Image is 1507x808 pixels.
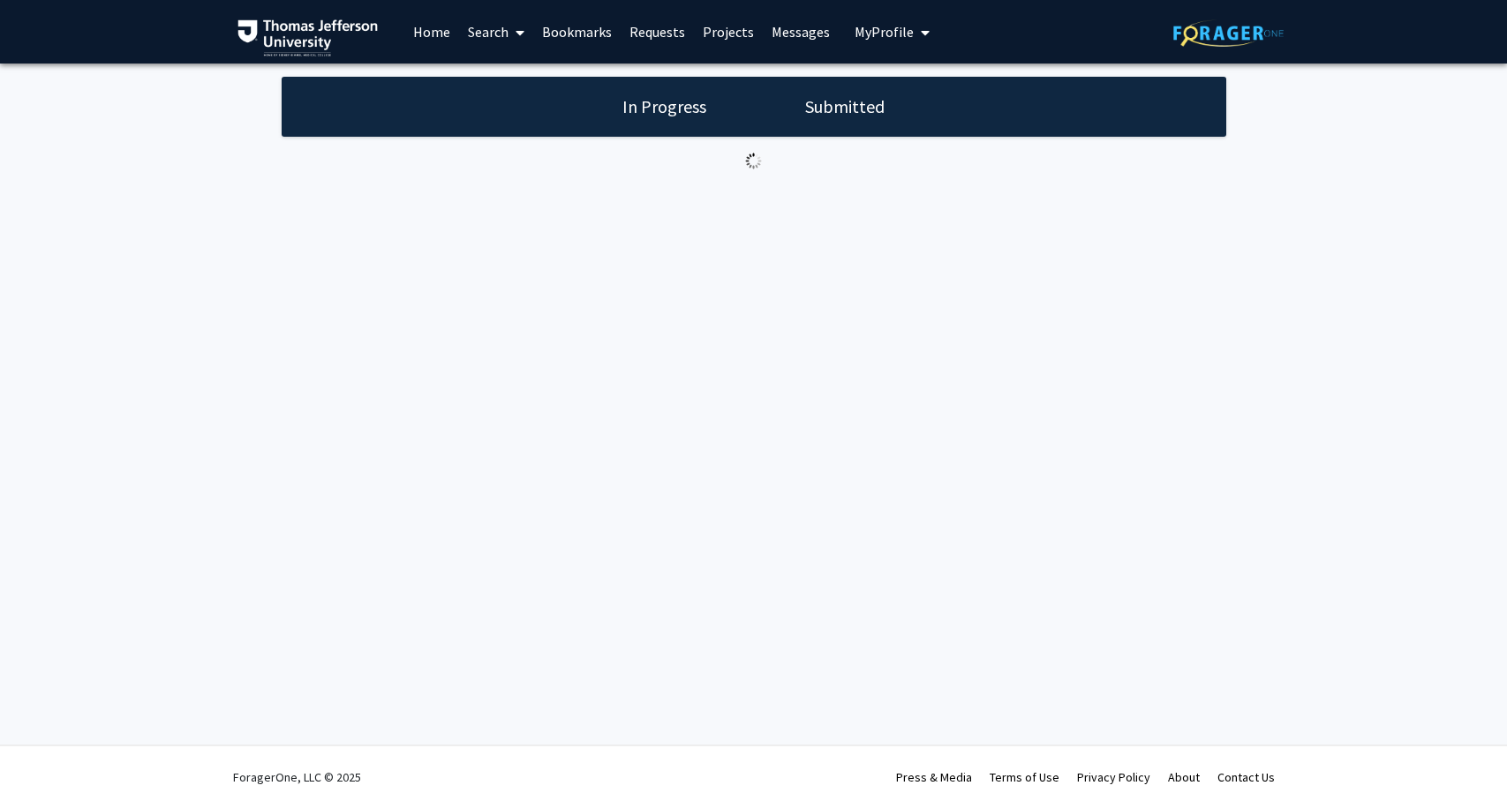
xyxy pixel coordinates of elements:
[738,146,769,176] img: Loading
[1173,19,1284,47] img: ForagerOne Logo
[404,1,459,63] a: Home
[617,94,712,119] h1: In Progress
[896,769,972,785] a: Press & Media
[1077,769,1150,785] a: Privacy Policy
[800,94,890,119] h1: Submitted
[763,1,839,63] a: Messages
[459,1,533,63] a: Search
[1168,769,1200,785] a: About
[990,769,1059,785] a: Terms of Use
[233,746,361,808] div: ForagerOne, LLC © 2025
[694,1,763,63] a: Projects
[1217,769,1275,785] a: Contact Us
[13,729,75,795] iframe: Chat
[621,1,694,63] a: Requests
[855,23,914,41] span: My Profile
[237,19,379,56] img: Thomas Jefferson University Logo
[533,1,621,63] a: Bookmarks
